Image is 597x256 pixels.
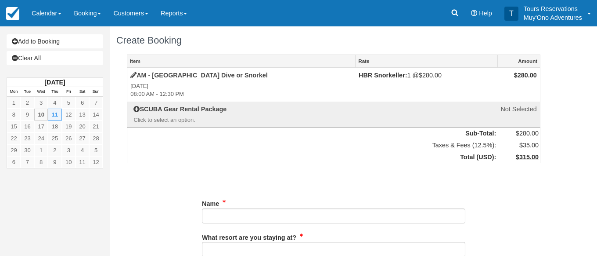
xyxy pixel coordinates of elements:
[21,87,34,97] th: Tue
[34,144,48,156] a: 1
[7,132,21,144] a: 22
[504,7,518,21] div: T
[21,156,34,168] a: 7
[133,106,227,113] a: SCUBA Gear Rental Package
[7,144,21,156] a: 29
[48,87,61,97] th: Thu
[130,82,352,99] em: [DATE] 08:00 AM - 12:30 PM
[62,156,76,168] a: 10
[62,121,76,132] a: 19
[89,109,103,121] a: 14
[34,156,48,168] a: 8
[478,154,492,161] span: USD
[21,109,34,121] a: 9
[48,144,61,156] a: 2
[133,116,352,124] em: Click to select an option.
[130,72,268,79] a: AM - [GEOGRAPHIC_DATA] Dive or Snorkel
[62,87,76,97] th: Fri
[127,139,498,151] td: Taxes & Fees (12.5%):
[7,34,103,48] a: Add to Booking
[7,121,21,132] a: 15
[516,154,539,161] span: $315.00
[21,132,34,144] a: 23
[76,87,89,97] th: Sat
[471,10,477,16] i: Help
[34,109,48,121] a: 10
[34,87,48,97] th: Wed
[497,102,540,128] td: Not Selected
[460,154,496,161] strong: Total ( ):
[356,55,497,67] a: Rate
[359,72,407,79] strong: HBR Snorkeller
[465,130,496,137] strong: Sub-Total:
[76,132,89,144] a: 27
[127,55,355,67] a: Item
[76,121,89,132] a: 20
[76,97,89,109] a: 6
[524,13,582,22] p: Muy'Ono Adventures
[498,55,540,67] a: Amount
[7,156,21,168] a: 6
[62,132,76,144] a: 26
[48,109,61,121] a: 11
[202,230,296,242] label: What resort are you staying at?
[34,97,48,109] a: 3
[89,144,103,156] a: 5
[89,97,103,109] a: 7
[7,97,21,109] a: 1
[514,72,537,79] span: $280.00
[89,121,103,132] a: 21
[7,87,21,97] th: Mon
[62,97,76,109] a: 5
[116,35,551,46] h1: Create Booking
[7,51,103,65] a: Clear All
[34,121,48,132] a: 17
[62,109,76,121] a: 12
[34,132,48,144] a: 24
[48,97,61,109] a: 4
[202,196,219,208] label: Name
[21,97,34,109] a: 2
[76,144,89,156] a: 4
[76,109,89,121] a: 13
[519,142,539,149] span: $35.00
[89,156,103,168] a: 12
[6,7,19,20] img: checkfront-main-nav-mini-logo.png
[44,79,65,86] strong: [DATE]
[516,130,539,137] span: $280.00
[356,68,497,102] td: 1 @
[48,132,61,144] a: 25
[48,156,61,168] a: 9
[21,121,34,132] a: 16
[419,72,442,79] span: $280.00
[76,156,89,168] a: 11
[89,132,103,144] a: 28
[479,10,492,17] span: Help
[524,4,582,13] p: Tours Reservations
[48,121,61,132] a: 18
[21,144,34,156] a: 30
[7,109,21,121] a: 8
[89,87,103,97] th: Sun
[62,144,76,156] a: 3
